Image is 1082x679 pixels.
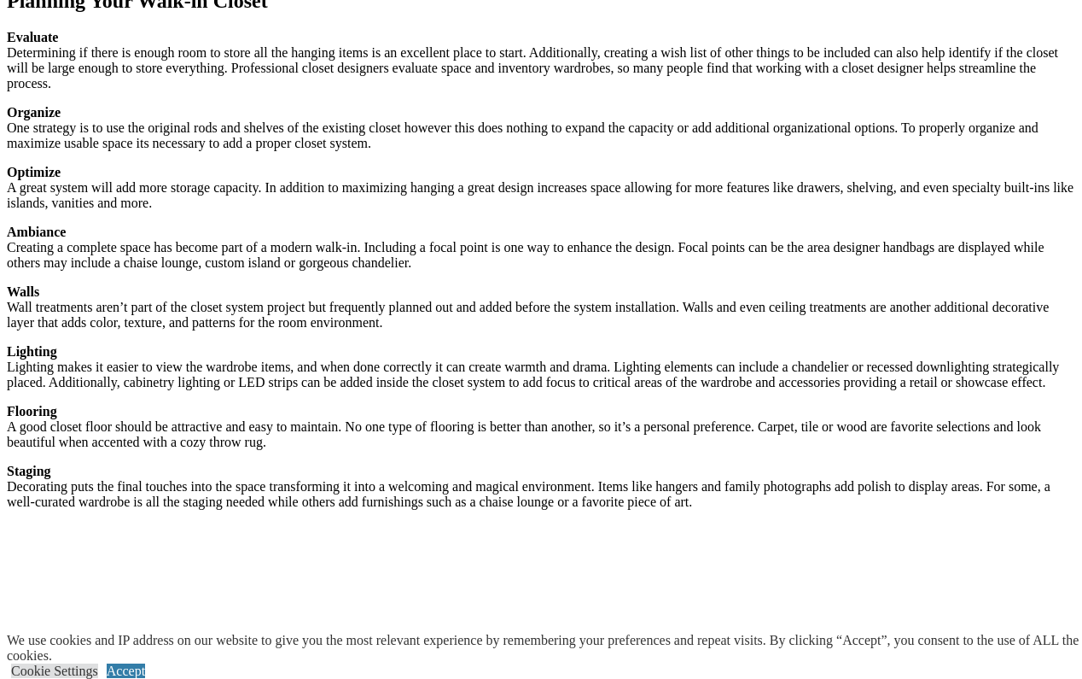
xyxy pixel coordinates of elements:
[7,633,1082,664] div: We use cookies and IP address on our website to give you the most relevant experience by remember...
[11,664,98,678] a: Cookie Settings
[7,165,61,179] strong: Optimize
[7,105,1075,151] p: One strategy is to use the original rods and shelves of the existing closet however this does not...
[7,404,57,419] strong: Flooring
[7,464,1075,510] p: Decorating puts the final touches into the space transforming it into a welcoming and magical env...
[7,344,1075,390] p: Lighting makes it easier to view the wardrobe items, and when done correctly it can create warmth...
[7,284,1075,331] p: Wall treatments aren’t part of the closet system project but frequently planned out and added bef...
[7,225,1075,271] p: Creating a complete space has become part of a modern walk-in. Including a focal point is one way...
[7,165,1075,211] p: A great system will add more storage capacity. In addition to maximizing hanging a great design i...
[7,30,1075,91] p: Determining if there is enough room to store all the hanging items is an excellent place to start...
[7,344,57,359] strong: Lighting
[7,105,61,120] strong: Organize
[7,30,58,44] strong: Evaluate
[7,284,39,299] strong: Walls
[7,225,66,239] strong: Ambiance
[7,404,1075,450] p: A good closet floor should be attractive and easy to maintain. No one type of flooring is better ...
[7,464,51,478] strong: Staging
[107,664,145,678] a: Accept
